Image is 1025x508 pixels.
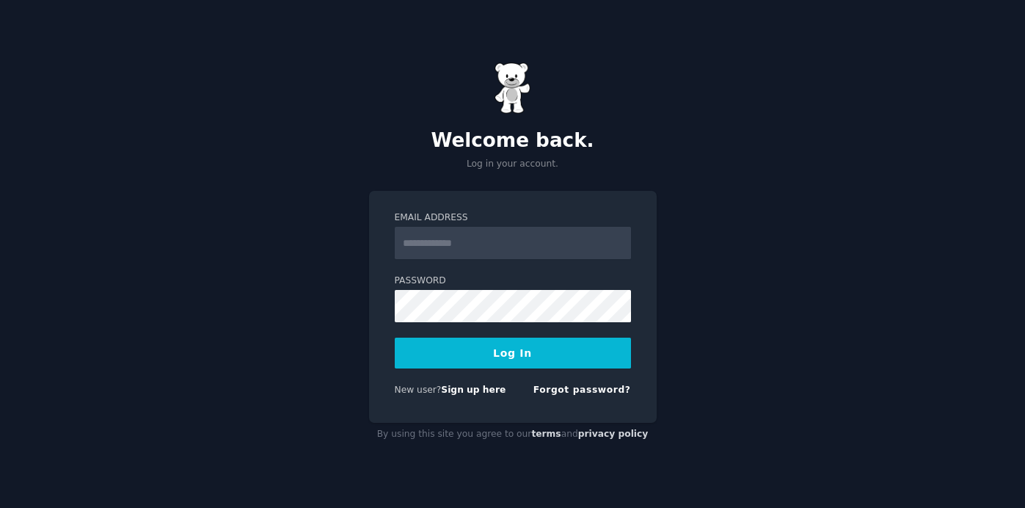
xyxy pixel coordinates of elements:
[395,211,631,225] label: Email Address
[441,385,506,395] a: Sign up here
[369,129,657,153] h2: Welcome back.
[395,338,631,369] button: Log In
[395,385,442,395] span: New user?
[531,429,561,439] a: terms
[369,158,657,171] p: Log in your account.
[369,423,657,446] div: By using this site you agree to our and
[395,275,631,288] label: Password
[533,385,631,395] a: Forgot password?
[495,62,531,114] img: Gummy Bear
[578,429,649,439] a: privacy policy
